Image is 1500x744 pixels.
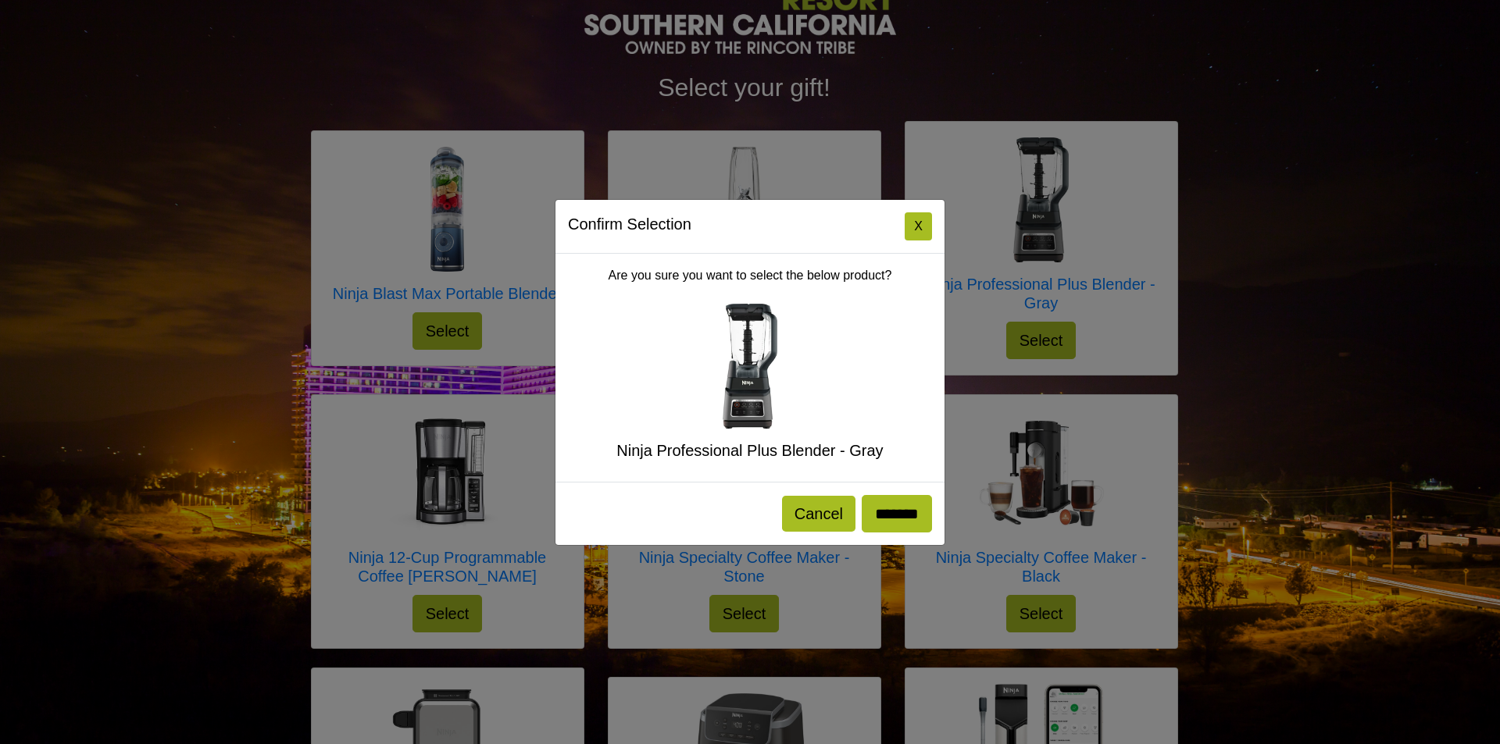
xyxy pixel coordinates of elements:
div: Are you sure you want to select the below product? [555,254,945,482]
button: Close [905,212,932,240]
h5: Confirm Selection [568,212,691,236]
img: Ninja Professional Plus Blender - Gray [687,304,812,429]
h5: Ninja Professional Plus Blender - Gray [568,441,932,460]
button: Cancel [782,496,855,532]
